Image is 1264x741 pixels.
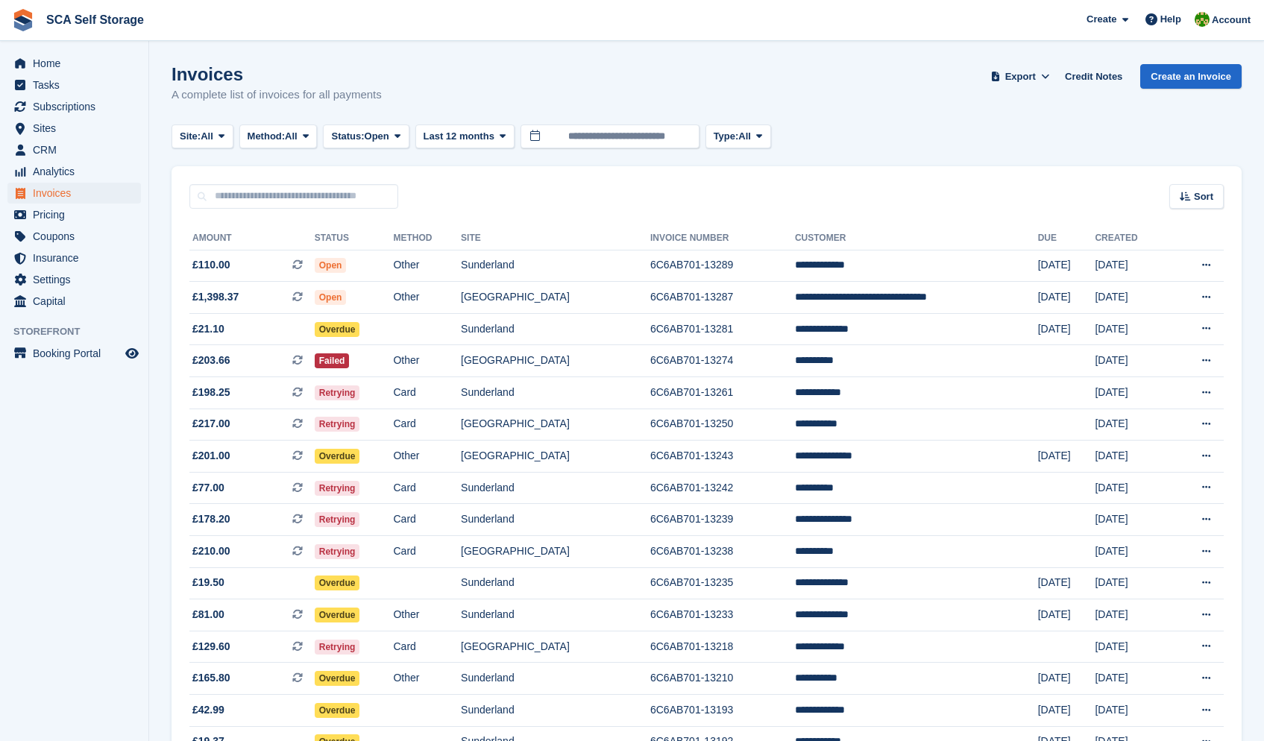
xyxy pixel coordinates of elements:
td: Sunderland [461,472,650,504]
td: Card [393,409,461,441]
span: Overdue [315,449,360,464]
button: Status: Open [323,124,409,149]
button: Type: All [705,124,771,149]
td: 6C6AB701-13281 [650,313,795,345]
td: [DATE] [1038,250,1095,282]
td: 6C6AB701-13233 [650,599,795,631]
td: Other [393,441,461,473]
td: Other [393,282,461,314]
td: 6C6AB701-13218 [650,631,795,663]
span: Storefront [13,324,148,339]
th: Invoice Number [650,227,795,250]
td: [DATE] [1038,599,1095,631]
span: Invoices [33,183,122,204]
th: Status [315,227,394,250]
span: £1,398.37 [192,289,239,305]
td: Sunderland [461,695,650,727]
td: Other [393,663,461,695]
span: £21.10 [192,321,224,337]
td: 6C6AB701-13210 [650,663,795,695]
a: Preview store [123,344,141,362]
td: 6C6AB701-13235 [650,567,795,599]
span: £81.00 [192,607,224,622]
span: Create [1087,12,1116,27]
span: £110.00 [192,257,230,273]
th: Site [461,227,650,250]
span: Export [1005,69,1036,84]
td: [DATE] [1095,695,1169,727]
td: Sunderland [461,377,650,409]
span: £42.99 [192,702,224,718]
td: [GEOGRAPHIC_DATA] [461,282,650,314]
span: Retrying [315,481,360,496]
td: [DATE] [1038,282,1095,314]
p: A complete list of invoices for all payments [172,86,382,104]
th: Created [1095,227,1169,250]
td: Other [393,599,461,631]
a: Credit Notes [1059,64,1128,89]
td: Sunderland [461,250,650,282]
th: Due [1038,227,1095,250]
span: Retrying [315,512,360,527]
span: Overdue [315,576,360,590]
td: [DATE] [1095,567,1169,599]
button: Export [987,64,1053,89]
td: 6C6AB701-13243 [650,441,795,473]
td: [DATE] [1095,663,1169,695]
td: Sunderland [461,663,650,695]
button: Method: All [239,124,318,149]
img: stora-icon-8386f47178a22dfd0bd8f6a31ec36ba5ce8667c1dd55bd0f319d3a0aa187defe.svg [12,9,34,31]
td: [DATE] [1095,472,1169,504]
span: Failed [315,353,350,368]
a: menu [7,139,141,160]
a: menu [7,161,141,182]
span: Method: [248,129,286,144]
td: 6C6AB701-13287 [650,282,795,314]
td: [DATE] [1095,409,1169,441]
a: menu [7,183,141,204]
td: [GEOGRAPHIC_DATA] [461,536,650,568]
a: menu [7,75,141,95]
span: Subscriptions [33,96,122,117]
span: Capital [33,291,122,312]
a: menu [7,96,141,117]
span: Analytics [33,161,122,182]
span: All [285,129,298,144]
td: Card [393,504,461,536]
td: [DATE] [1038,695,1095,727]
button: Last 12 months [415,124,515,149]
th: Method [393,227,461,250]
span: All [201,129,213,144]
td: Sunderland [461,567,650,599]
td: [DATE] [1038,663,1095,695]
a: menu [7,269,141,290]
td: 6C6AB701-13193 [650,695,795,727]
th: Amount [189,227,315,250]
td: [GEOGRAPHIC_DATA] [461,345,650,377]
td: [DATE] [1095,282,1169,314]
span: Settings [33,269,122,290]
span: Overdue [315,671,360,686]
td: [DATE] [1095,345,1169,377]
span: Insurance [33,247,122,268]
span: £201.00 [192,448,230,464]
span: Account [1212,13,1251,28]
td: [DATE] [1038,313,1095,345]
td: Card [393,631,461,663]
span: £19.50 [192,575,224,590]
td: Sunderland [461,313,650,345]
span: Booking Portal [33,343,122,364]
td: 6C6AB701-13238 [650,536,795,568]
a: menu [7,53,141,74]
td: [DATE] [1095,377,1169,409]
span: CRM [33,139,122,160]
a: menu [7,118,141,139]
th: Customer [795,227,1038,250]
span: Sites [33,118,122,139]
td: [DATE] [1095,536,1169,568]
h1: Invoices [172,64,382,84]
a: SCA Self Storage [40,7,150,32]
td: [GEOGRAPHIC_DATA] [461,409,650,441]
span: Open [315,258,347,273]
span: £198.25 [192,385,230,400]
